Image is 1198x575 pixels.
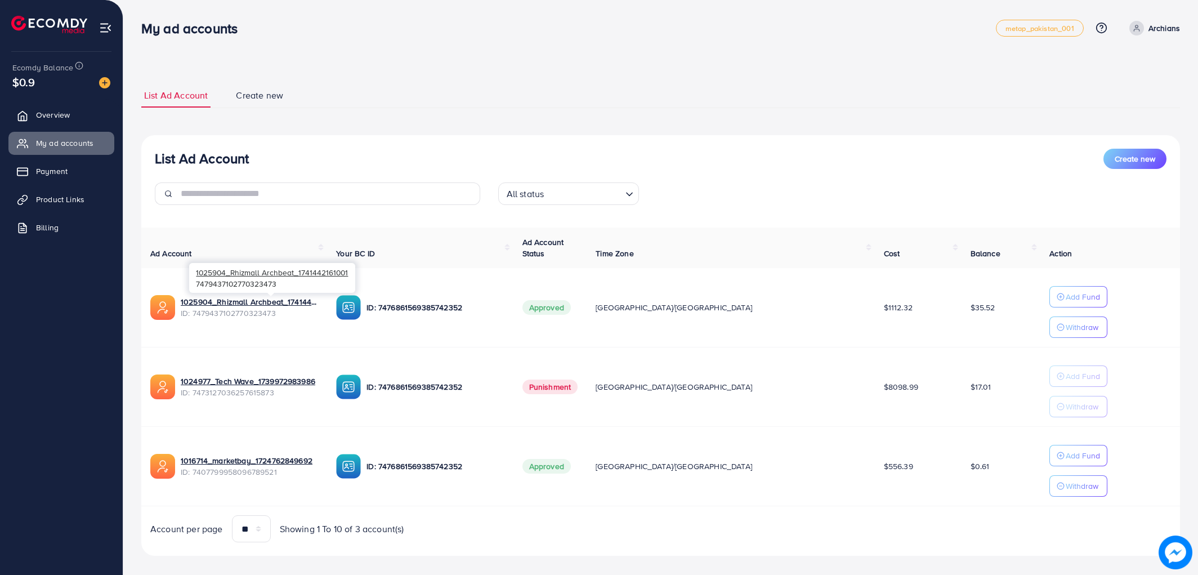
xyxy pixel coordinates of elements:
[1049,445,1107,466] button: Add Fund
[1049,396,1107,417] button: Withdraw
[1066,449,1100,462] p: Add Fund
[181,296,318,307] a: 1025904_Rhizmall Archbeat_1741442161001
[150,523,223,536] span: Account per page
[236,89,283,102] span: Create new
[1049,475,1107,497] button: Withdraw
[336,454,361,479] img: ic-ba-acc.ded83a64.svg
[1049,317,1107,338] button: Withdraw
[596,461,752,472] span: [GEOGRAPHIC_DATA]/[GEOGRAPHIC_DATA]
[181,307,318,319] span: ID: 7479437102770323473
[181,376,318,399] div: <span class='underline'>1024977_Tech Wave_1739972983986</span></br>7473127036257615873
[8,104,114,126] a: Overview
[8,160,114,182] a: Payment
[1066,320,1098,334] p: Withdraw
[996,20,1084,37] a: metap_pakistan_001
[11,16,87,33] img: logo
[596,248,633,259] span: Time Zone
[366,301,504,314] p: ID: 7476861569385742352
[280,523,404,536] span: Showing 1 To 10 of 3 account(s)
[884,461,913,472] span: $556.39
[336,295,361,320] img: ic-ba-acc.ded83a64.svg
[99,21,112,34] img: menu
[1005,25,1074,32] span: metap_pakistan_001
[12,62,73,73] span: Ecomdy Balance
[189,263,355,293] div: 7479437102770323473
[522,380,578,394] span: Punishment
[366,380,504,394] p: ID: 7476861569385742352
[336,248,375,259] span: Your BC ID
[1066,290,1100,304] p: Add Fund
[971,302,995,313] span: $35.52
[181,455,318,466] a: 1016714_marketbay_1724762849692
[36,137,93,149] span: My ad accounts
[366,460,504,473] p: ID: 7476861569385742352
[181,466,318,478] span: ID: 7407799958096789521
[99,77,110,88] img: image
[884,248,900,259] span: Cost
[1049,365,1107,387] button: Add Fund
[8,216,114,239] a: Billing
[1066,369,1100,383] p: Add Fund
[1115,153,1155,164] span: Create new
[181,455,318,478] div: <span class='underline'>1016714_marketbay_1724762849692</span></br>7407799958096789521
[36,222,59,233] span: Billing
[522,237,564,259] span: Ad Account Status
[1148,21,1180,35] p: Archians
[150,248,192,259] span: Ad Account
[1066,400,1098,413] p: Withdraw
[522,300,571,315] span: Approved
[196,267,348,278] span: 1025904_Rhizmall Archbeat_1741442161001
[36,194,84,205] span: Product Links
[336,375,361,399] img: ic-ba-acc.ded83a64.svg
[884,302,913,313] span: $1112.32
[971,461,990,472] span: $0.61
[181,376,318,387] a: 1024977_Tech Wave_1739972983986
[1049,286,1107,307] button: Add Fund
[1049,248,1072,259] span: Action
[150,454,175,479] img: ic-ads-acc.e4c84228.svg
[181,387,318,398] span: ID: 7473127036257615873
[596,302,752,313] span: [GEOGRAPHIC_DATA]/[GEOGRAPHIC_DATA]
[1159,536,1192,569] img: image
[498,182,639,205] div: Search for option
[36,109,70,121] span: Overview
[522,459,571,474] span: Approved
[971,248,1000,259] span: Balance
[36,166,68,177] span: Payment
[596,381,752,393] span: [GEOGRAPHIC_DATA]/[GEOGRAPHIC_DATA]
[1066,479,1098,493] p: Withdraw
[8,132,114,154] a: My ad accounts
[144,89,208,102] span: List Ad Account
[8,188,114,211] a: Product Links
[1103,149,1166,169] button: Create new
[150,375,175,399] img: ic-ads-acc.e4c84228.svg
[12,74,35,90] span: $0.9
[971,381,991,393] span: $17.01
[1125,21,1180,35] a: Archians
[155,150,249,167] h3: List Ad Account
[141,20,247,37] h3: My ad accounts
[504,186,547,202] span: All status
[150,295,175,320] img: ic-ads-acc.e4c84228.svg
[547,184,620,202] input: Search for option
[884,381,918,393] span: $8098.99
